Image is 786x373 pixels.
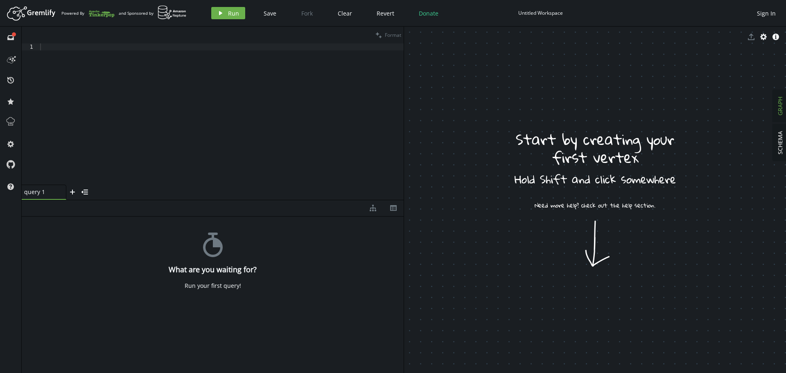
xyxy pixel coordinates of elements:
span: GRAPH [776,97,784,115]
div: Powered By [61,6,115,20]
button: Donate [413,7,445,19]
img: AWS Neptune [158,5,187,20]
button: Save [257,7,282,19]
h4: What are you waiting for? [169,265,257,274]
button: Sign In [753,7,780,19]
div: Untitled Workspace [518,10,563,16]
span: Revert [377,9,394,17]
span: Save [264,9,276,17]
span: Run [228,9,239,17]
div: and Sponsored by [119,5,187,21]
button: Fork [295,7,319,19]
button: Clear [332,7,358,19]
span: SCHEMA [776,131,784,154]
div: Run your first query! [185,282,241,289]
button: Format [373,27,404,43]
span: Fork [301,9,313,17]
button: Revert [370,7,400,19]
span: Donate [419,9,438,17]
button: Run [211,7,245,19]
span: Format [385,32,401,38]
span: Clear [338,9,352,17]
span: query 1 [24,188,57,196]
div: 1 [22,43,38,50]
span: Sign In [757,9,776,17]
